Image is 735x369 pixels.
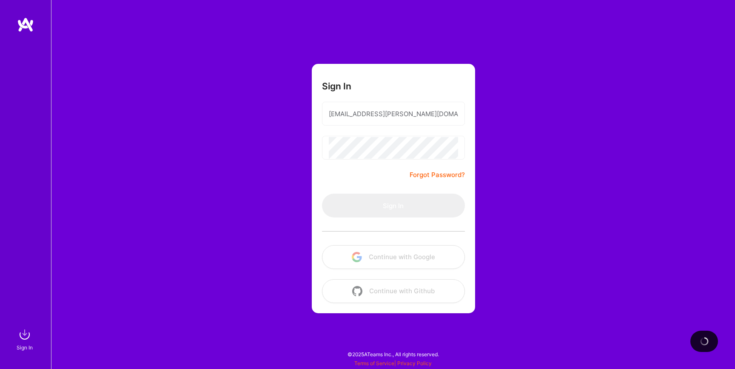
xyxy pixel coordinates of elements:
[51,343,735,365] div: © 2025 ATeams Inc., All rights reserved.
[322,279,465,303] button: Continue with Github
[17,343,33,352] div: Sign In
[352,252,362,262] img: icon
[397,360,432,366] a: Privacy Policy
[322,194,465,217] button: Sign In
[352,286,362,296] img: icon
[322,245,465,269] button: Continue with Google
[18,326,33,352] a: sign inSign In
[354,360,432,366] span: |
[329,103,458,125] input: Email...
[354,360,394,366] a: Terms of Service
[322,81,351,92] h3: Sign In
[16,326,33,343] img: sign in
[700,337,709,346] img: loading
[17,17,34,32] img: logo
[410,170,465,180] a: Forgot Password?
